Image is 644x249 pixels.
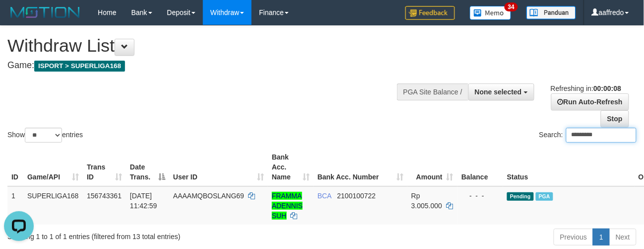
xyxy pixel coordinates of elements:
[470,6,512,20] img: Button%20Memo.svg
[87,192,122,200] span: 156743361
[173,192,244,200] span: AAAAMQBOSLANG69
[7,148,23,186] th: ID
[7,228,261,242] div: Showing 1 to 1 of 1 entries (filtered from 13 total entries)
[7,61,419,71] h4: Game:
[314,148,407,186] th: Bank Acc. Number: activate to sort column ascending
[130,192,157,210] span: [DATE] 11:42:59
[7,128,83,143] label: Show entries
[551,93,629,110] a: Run Auto-Refresh
[7,5,83,20] img: MOTION_logo.png
[601,110,629,127] a: Stop
[4,4,34,34] button: Open LiveChat chat widget
[397,83,468,100] div: PGA Site Balance /
[23,186,83,225] td: SUPERLIGA168
[593,229,610,246] a: 1
[593,84,621,92] strong: 00:00:08
[566,128,637,143] input: Search:
[554,229,593,246] a: Previous
[268,148,314,186] th: Bank Acc. Name: activate to sort column ascending
[83,148,126,186] th: Trans ID: activate to sort column ascending
[539,128,637,143] label: Search:
[526,6,576,19] img: panduan.png
[405,6,455,20] img: Feedback.jpg
[7,36,419,56] h1: Withdraw List
[609,229,637,246] a: Next
[505,2,518,11] span: 34
[411,192,442,210] span: Rp 3.005.000
[507,192,534,201] span: Pending
[337,192,376,200] span: Copy 2100100722 to clipboard
[34,61,125,72] span: ISPORT > SUPERLIGA168
[7,186,23,225] td: 1
[551,84,621,92] span: Refreshing in:
[169,148,268,186] th: User ID: activate to sort column ascending
[272,192,303,220] a: FRAMMA ADENNIS SUH
[457,148,503,186] th: Balance
[503,148,635,186] th: Status
[468,83,534,100] button: None selected
[23,148,83,186] th: Game/API: activate to sort column ascending
[536,192,553,201] span: Marked by aafsoycanthlai
[25,128,62,143] select: Showentries
[407,148,457,186] th: Amount: activate to sort column ascending
[475,88,522,96] span: None selected
[461,191,499,201] div: - - -
[318,192,331,200] span: BCA
[126,148,169,186] th: Date Trans.: activate to sort column descending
